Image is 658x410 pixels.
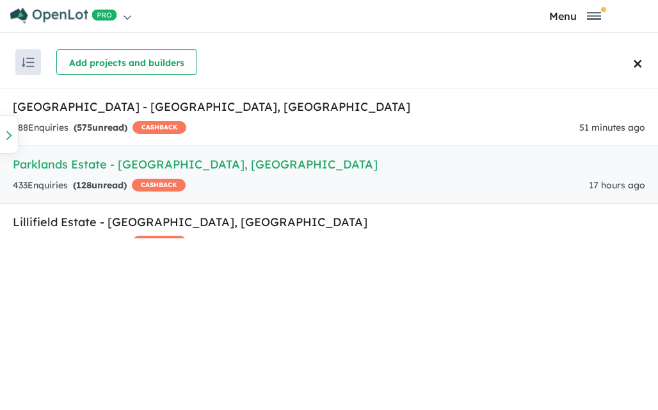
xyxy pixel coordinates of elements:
[633,46,643,79] span: ×
[13,236,186,251] div: 628 Enquir ies
[56,49,197,75] button: Add projects and builders
[132,236,186,249] span: CASHBACK
[76,179,92,191] span: 128
[13,98,645,115] h5: [GEOGRAPHIC_DATA] - [GEOGRAPHIC_DATA] , [GEOGRAPHIC_DATA]
[13,178,186,193] div: 433 Enquir ies
[629,37,658,88] button: Close
[589,179,645,191] span: 17 hours ago
[589,237,645,249] span: 21 hours ago
[22,58,35,67] img: sort.svg
[13,156,645,173] h5: Parklands Estate - [GEOGRAPHIC_DATA] , [GEOGRAPHIC_DATA]
[74,237,127,249] strong: ( unread)
[77,122,92,133] span: 575
[13,213,645,231] h5: Lillifield Estate - [GEOGRAPHIC_DATA] , [GEOGRAPHIC_DATA]
[132,179,186,192] span: CASHBACK
[73,179,127,191] strong: ( unread)
[13,120,186,136] div: 888 Enquir ies
[10,8,117,24] img: Openlot PRO Logo White
[495,10,655,22] button: Toggle navigation
[74,122,127,133] strong: ( unread)
[77,237,92,249] span: 231
[132,121,186,134] span: CASHBACK
[579,122,645,133] span: 51 minutes ago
